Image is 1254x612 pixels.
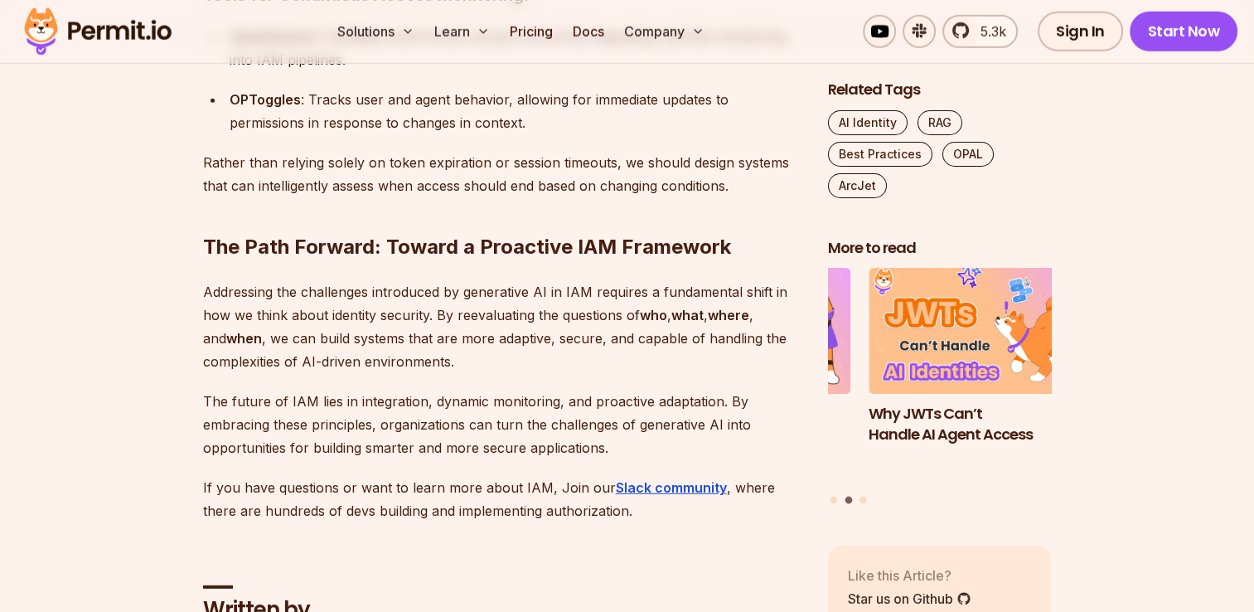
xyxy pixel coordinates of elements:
[617,15,711,48] button: Company
[1038,12,1123,51] a: Sign In
[848,589,971,609] a: Star us on Github
[869,269,1092,487] li: 2 of 3
[708,307,749,323] strong: where
[869,404,1092,445] h3: Why JWTs Can’t Handle AI Agent Access
[230,88,801,134] div: : Tracks user and agent behavior, allowing for immediate updates to permissions in response to ch...
[971,22,1006,41] span: 5.3k
[869,269,1092,395] img: Why JWTs Can’t Handle AI Agent Access
[828,142,932,167] a: Best Practices
[942,15,1018,48] a: 5.3k
[17,3,179,60] img: Permit logo
[203,476,801,522] p: If you have questions or want to learn more about IAM, Join our , where there are hundreds of dev...
[331,15,421,48] button: Solutions
[203,151,801,197] p: Rather than relying solely on token expiration or session timeouts, we should design systems that...
[503,15,559,48] a: Pricing
[640,307,667,323] strong: who
[671,307,704,323] strong: what
[203,168,801,260] h2: The Path Forward: Toward a Proactive IAM Framework
[828,173,887,198] a: ArcJet
[828,238,1052,259] h2: More to read
[566,15,611,48] a: Docs
[226,330,262,347] strong: when
[918,110,962,135] a: RAG
[845,497,852,504] button: Go to slide 2
[848,566,971,585] p: Like this Article?
[828,269,1052,507] div: Posts
[942,142,994,167] a: OPAL
[616,479,727,496] a: Slack community
[828,110,908,135] a: AI Identity
[230,91,301,108] strong: OPToggles
[828,80,1052,100] h2: Related Tags
[859,497,866,503] button: Go to slide 3
[627,269,851,487] li: 1 of 3
[203,280,801,373] p: Addressing the challenges introduced by generative AI in IAM requires a fundamental shift in how ...
[869,269,1092,487] a: Why JWTs Can’t Handle AI Agent AccessWhy JWTs Can’t Handle AI Agent Access
[830,497,837,503] button: Go to slide 1
[203,390,801,459] p: The future of IAM lies in integration, dynamic monitoring, and proactive adaptation. By embracing...
[1130,12,1238,51] a: Start Now
[627,404,851,465] h3: The Ultimate Guide to MCP Auth: Identity, Consent, and Agent Security
[428,15,496,48] button: Learn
